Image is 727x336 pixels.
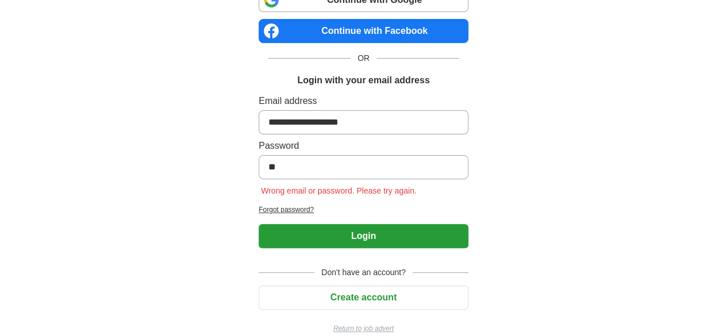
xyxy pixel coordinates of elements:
a: Forgot password? [259,204,468,215]
h1: Login with your email address [297,74,429,87]
button: Create account [259,285,468,310]
span: OR [351,52,376,64]
label: Email address [259,94,468,108]
label: Password [259,139,468,153]
span: Wrong email or password. Please try again. [259,186,419,195]
span: Don't have an account? [314,267,413,279]
a: Create account [259,292,468,302]
a: Continue with Facebook [259,19,468,43]
button: Login [259,224,468,248]
a: Return to job advert [259,323,468,334]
